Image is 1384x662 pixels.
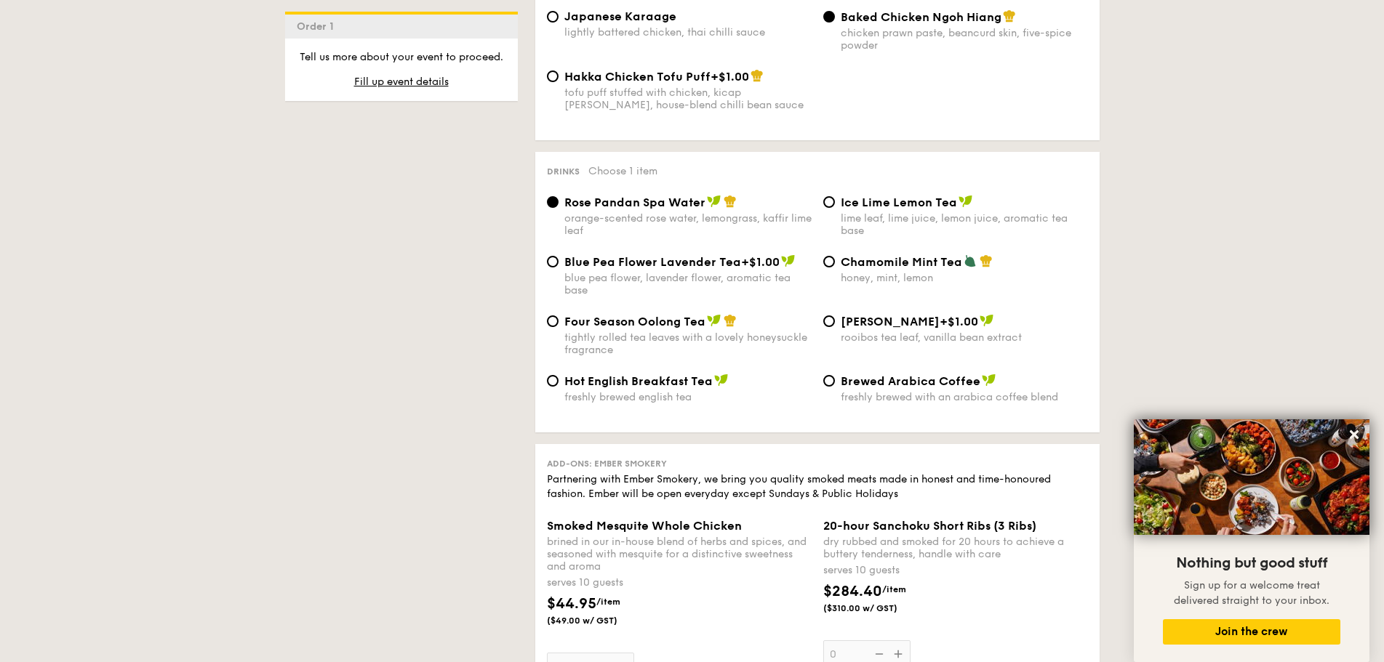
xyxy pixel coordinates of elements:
img: icon-vegetarian.fe4039eb.svg [964,254,977,267]
div: Partnering with Ember Smokery, we bring you quality smoked meats made in honest and time-honoured... [547,472,1088,501]
img: icon-chef-hat.a58ddaea.svg [751,69,764,82]
div: orange-scented rose water, lemongrass, kaffir lime leaf [564,212,812,237]
img: icon-chef-hat.a58ddaea.svg [980,254,993,267]
div: honey, mint, lemon [841,272,1088,284]
span: /item [596,597,620,607]
img: icon-chef-hat.a58ddaea.svg [724,195,737,208]
span: $44.95 [547,595,596,613]
span: ($310.00 w/ GST) [823,602,922,614]
img: icon-vegan.f8ff3823.svg [781,254,796,267]
input: [PERSON_NAME]+$1.00rooibos tea leaf, vanilla bean extract [823,315,835,327]
input: Four Season Oolong Teatightly rolled tea leaves with a lovely honeysuckle fragrance [547,315,559,327]
span: Hot English Breakfast Tea [564,374,713,388]
span: Rose Pandan Spa Water [564,195,705,209]
div: dry rubbed and smoked for 20 hours to achieve a buttery tenderness, handle with care [823,536,1088,560]
span: +$1.00 [940,315,978,328]
div: serves 10 guests [547,576,812,590]
span: Chamomile Mint Tea [841,255,962,269]
span: +$1.00 [711,70,749,84]
div: tightly rolled tea leaves with a lovely honeysuckle fragrance [564,331,812,356]
div: chicken prawn paste, beancurd skin, five-spice powder [841,27,1088,52]
input: Baked Chicken Ngoh Hiangchicken prawn paste, beancurd skin, five-spice powder [823,11,835,23]
span: 20-hour Sanchoku Short Ribs (3 Ribs) [823,519,1036,533]
input: Blue Pea Flower Lavender Tea+$1.00blue pea flower, lavender flower, aromatic tea base [547,256,559,267]
span: Drinks [547,166,580,177]
img: icon-vegan.f8ff3823.svg [707,314,721,327]
span: [PERSON_NAME] [841,315,940,328]
div: blue pea flower, lavender flower, aromatic tea base [564,272,812,296]
span: Choose 1 item [588,165,657,177]
div: lime leaf, lime juice, lemon juice, aromatic tea base [841,212,1088,237]
div: serves 10 guests [823,563,1088,578]
div: freshly brewed with an arabica coffee blend [841,391,1088,403]
span: Four Season Oolong Tea [564,315,705,328]
span: Blue Pea Flower Lavender Tea [564,255,741,269]
span: Brewed Arabica Coffee [841,374,980,388]
span: Smoked Mesquite Whole Chicken [547,519,742,533]
img: icon-vegan.f8ff3823.svg [714,374,729,387]
img: icon-vegan.f8ff3823.svg [707,195,721,208]
p: Tell us more about your event to proceed. [297,50,506,65]
div: rooibos tea leaf, vanilla bean extract [841,331,1088,344]
img: icon-chef-hat.a58ddaea.svg [724,314,737,327]
input: Hot English Breakfast Teafreshly brewed english tea [547,375,559,387]
img: DSC07876-Edit02-Large.jpeg [1134,419,1369,535]
span: ($49.00 w/ GST) [547,615,646,626]
span: +$1.00 [741,255,780,269]
span: Fill up event details [354,76,449,88]
div: tofu puff stuffed with chicken, kicap [PERSON_NAME], house-blend chilli bean sauce [564,86,812,111]
img: icon-chef-hat.a58ddaea.svg [1003,9,1016,23]
img: icon-vegan.f8ff3823.svg [959,195,973,208]
img: icon-vegan.f8ff3823.svg [980,314,994,327]
span: Nothing but good stuff [1176,554,1327,572]
span: $284.40 [823,583,882,600]
span: Order 1 [297,20,340,33]
input: Rose Pandan Spa Waterorange-scented rose water, lemongrass, kaffir lime leaf [547,196,559,208]
span: Japanese Karaage [564,9,676,23]
input: Brewed Arabica Coffeefreshly brewed with an arabica coffee blend [823,375,835,387]
input: Chamomile Mint Teahoney, mint, lemon [823,256,835,267]
input: Hakka Chicken Tofu Puff+$1.00tofu puff stuffed with chicken, kicap [PERSON_NAME], house-blend chi... [547,70,559,82]
span: Baked Chicken Ngoh Hiang [841,10,1001,24]
button: Close [1343,423,1366,446]
div: freshly brewed english tea [564,391,812,403]
button: Join the crew [1163,619,1340,645]
span: Add-ons: Ember Smokery [547,459,667,469]
div: lightly battered chicken, thai chilli sauce [564,26,812,39]
span: Hakka Chicken Tofu Puff [564,70,711,84]
div: brined in our in-house blend of herbs and spices, and seasoned with mesquite for a distinctive sw... [547,536,812,573]
span: /item [882,584,906,594]
img: icon-vegan.f8ff3823.svg [982,374,996,387]
input: Ice Lime Lemon Tealime leaf, lime juice, lemon juice, aromatic tea base [823,196,835,208]
span: Sign up for a welcome treat delivered straight to your inbox. [1174,579,1329,607]
input: Japanese Karaagelightly battered chicken, thai chilli sauce [547,11,559,23]
span: Ice Lime Lemon Tea [841,195,957,209]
